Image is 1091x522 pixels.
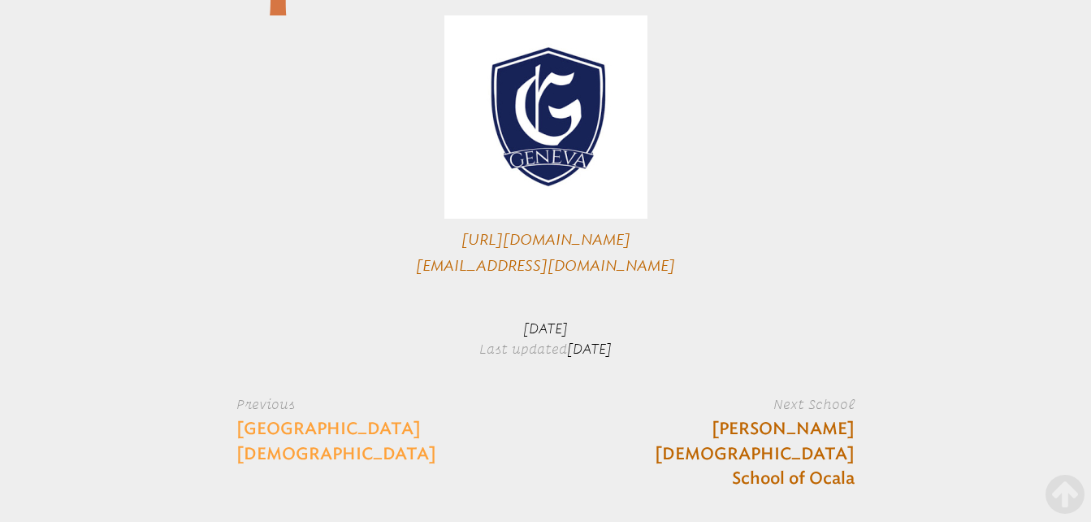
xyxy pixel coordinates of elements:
[416,257,675,275] a: [EMAIL_ADDRESS][DOMAIN_NAME]
[618,417,855,491] a: [PERSON_NAME][DEMOGRAPHIC_DATA] School of Ocala
[461,231,630,249] a: [URL][DOMAIN_NAME]
[567,341,612,357] span: [DATE]
[618,394,855,414] label: Next School
[236,417,473,466] a: [GEOGRAPHIC_DATA][DEMOGRAPHIC_DATA]
[236,394,473,414] label: Previous
[444,15,647,219] img: Geneva_Shield_2020_copy_250_250.jpg
[374,306,717,366] p: Last updated
[523,321,568,337] span: [DATE]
